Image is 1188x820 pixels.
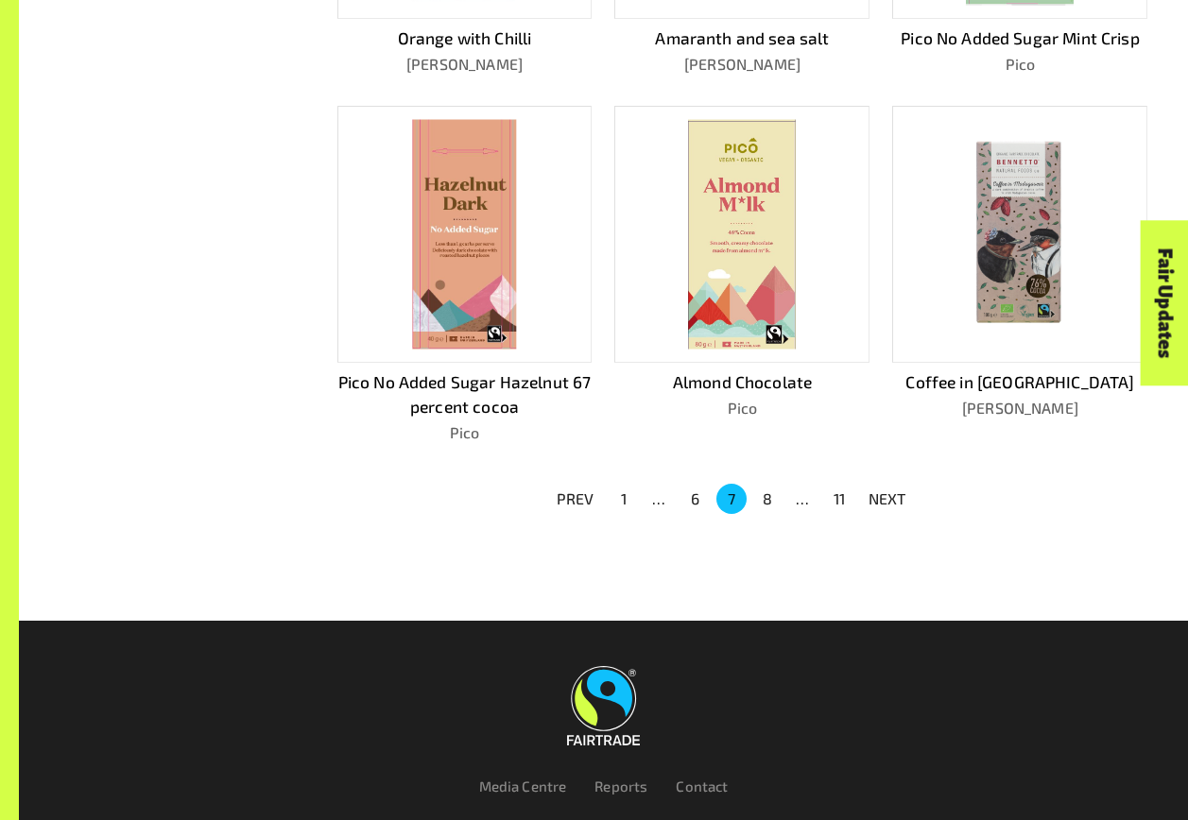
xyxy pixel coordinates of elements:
p: Amaranth and sea salt [614,26,869,50]
p: PREV [557,487,594,510]
img: Fairtrade Australia New Zealand logo [567,666,640,745]
a: Coffee in [GEOGRAPHIC_DATA][PERSON_NAME] [892,106,1147,444]
p: [PERSON_NAME] [614,53,869,76]
button: PREV [545,482,606,516]
p: Coffee in [GEOGRAPHIC_DATA] [892,369,1147,394]
nav: pagination navigation [545,482,918,516]
a: Almond ChocolatePico [614,106,869,444]
a: Media Centre [479,777,567,794]
p: Almond Chocolate [614,369,869,394]
p: Pico [614,397,869,419]
button: Go to page 6 [680,484,711,514]
button: NEXT [857,482,918,516]
a: Pico No Added Sugar Hazelnut 67 percent cocoaPico [337,106,593,444]
button: Go to page 11 [824,484,854,514]
p: Pico No Added Sugar Hazelnut 67 percent cocoa [337,369,593,419]
p: Orange with Chilli [337,26,593,50]
p: Pico [337,421,593,444]
button: Go to page 8 [752,484,783,514]
div: … [645,487,675,510]
a: Contact [676,777,728,794]
p: [PERSON_NAME] [892,397,1147,419]
p: Pico No Added Sugar Mint Crisp [892,26,1147,50]
a: Reports [594,777,647,794]
button: page 7 [716,484,747,514]
p: [PERSON_NAME] [337,53,593,76]
p: Pico [892,53,1147,76]
button: Go to page 1 [609,484,639,514]
div: … [788,487,818,510]
p: NEXT [869,487,906,510]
